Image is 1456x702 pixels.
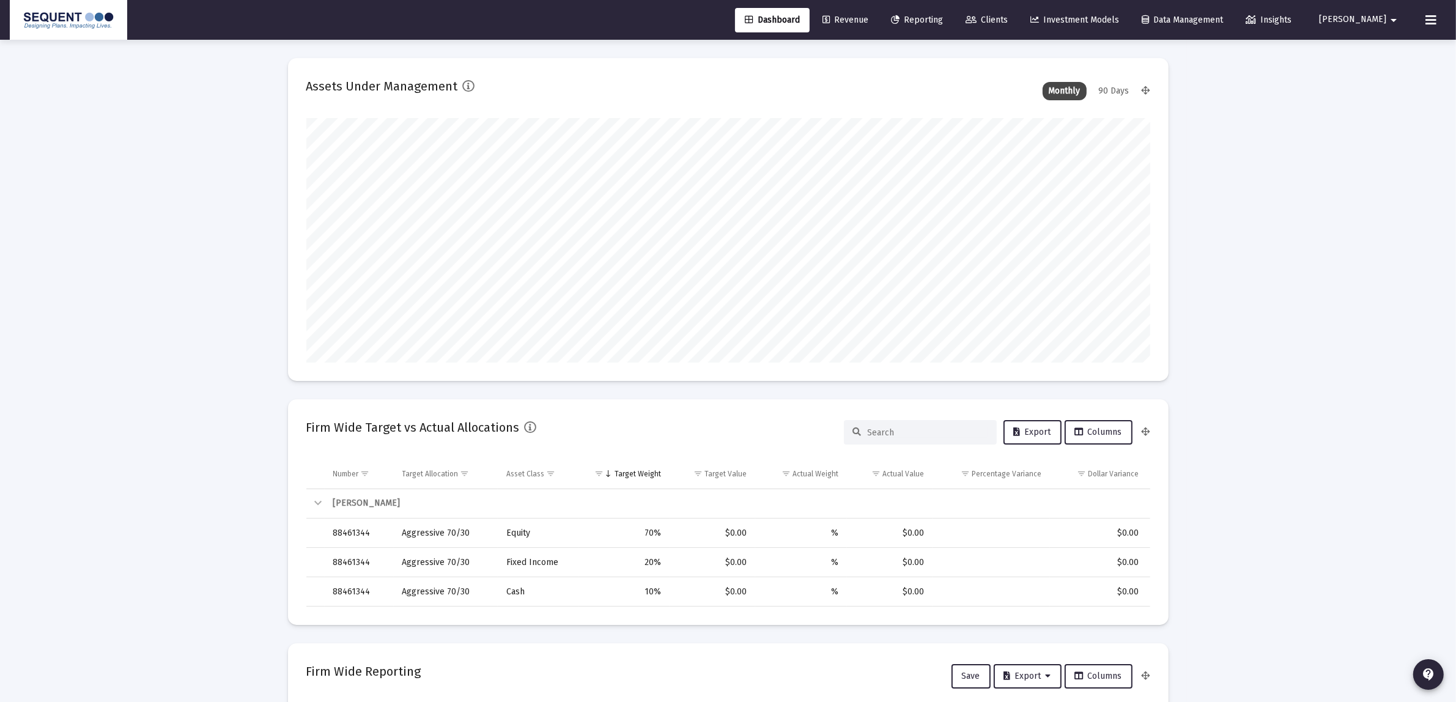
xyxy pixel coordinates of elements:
div: 70% [587,527,661,539]
span: Show filter options for column 'Target Allocation' [460,469,470,478]
td: Column Target Weight [578,459,670,489]
span: Data Management [1142,15,1223,25]
div: Percentage Variance [972,469,1041,479]
a: Insights [1236,8,1301,32]
span: Investment Models [1030,15,1119,25]
span: Export [1004,671,1051,681]
div: Number [333,469,359,479]
td: Column Target Value [670,459,755,489]
h2: Firm Wide Reporting [306,662,421,681]
span: Show filter options for column 'Target Weight' [594,469,604,478]
span: Insights [1246,15,1292,25]
h2: Assets Under Management [306,76,458,96]
td: Column Asset Class [498,459,578,489]
span: Show filter options for column 'Target Value' [693,469,703,478]
span: Show filter options for column 'Number' [361,469,370,478]
a: Reporting [881,8,953,32]
span: Show filter options for column 'Actual Value' [871,469,881,478]
button: Columns [1065,664,1133,689]
div: Monthly [1043,82,1087,100]
button: Export [1003,420,1062,445]
span: [PERSON_NAME] [1319,15,1386,25]
td: Cash [498,577,578,607]
td: Aggressive 70/30 [394,577,498,607]
h2: Firm Wide Target vs Actual Allocations [306,418,520,437]
td: Column Dollar Variance [1050,459,1150,489]
div: Target Weight [615,469,661,479]
span: Show filter options for column 'Asset Class' [546,469,555,478]
span: Revenue [822,15,868,25]
a: Dashboard [735,8,810,32]
a: Investment Models [1021,8,1129,32]
td: Column Actual Weight [755,459,847,489]
span: Reporting [891,15,943,25]
td: Aggressive 70/30 [394,548,498,577]
div: 90 Days [1093,82,1136,100]
div: 10% [587,586,661,598]
div: Dollar Variance [1088,469,1139,479]
div: % [764,556,838,569]
div: $0.00 [855,586,925,598]
div: Asset Class [506,469,544,479]
div: $0.00 [1059,586,1139,598]
mat-icon: contact_support [1421,667,1436,682]
input: Search [868,427,988,438]
td: Column Target Allocation [394,459,498,489]
td: 88461344 [325,548,394,577]
div: $0.00 [855,556,925,569]
span: Save [962,671,980,681]
div: $0.00 [855,527,925,539]
button: Columns [1065,420,1133,445]
td: Collapse [306,489,325,519]
span: Dashboard [745,15,800,25]
a: Clients [956,8,1018,32]
div: [PERSON_NAME] [333,497,1139,509]
div: $0.00 [678,527,747,539]
td: Equity [498,519,578,548]
a: Revenue [813,8,878,32]
div: Actual Value [882,469,924,479]
td: Column Number [325,459,394,489]
span: Show filter options for column 'Dollar Variance' [1077,469,1087,478]
div: Data grid [306,459,1150,607]
div: % [764,586,838,598]
div: $0.00 [1059,527,1139,539]
img: Dashboard [19,8,118,32]
div: Target Allocation [402,469,459,479]
div: $0.00 [1059,556,1139,569]
span: Clients [966,15,1008,25]
div: % [764,527,838,539]
div: $0.00 [678,586,747,598]
span: Columns [1075,427,1122,437]
div: 20% [587,556,661,569]
div: $0.00 [678,556,747,569]
td: Column Actual Value [847,459,933,489]
button: Export [994,664,1062,689]
td: 88461344 [325,519,394,548]
span: Show filter options for column 'Actual Weight' [782,469,791,478]
div: Actual Weight [793,469,838,479]
td: Column Percentage Variance [933,459,1050,489]
span: Columns [1075,671,1122,681]
a: Data Management [1132,8,1233,32]
div: Target Value [704,469,747,479]
button: [PERSON_NAME] [1304,7,1416,32]
td: Fixed Income [498,548,578,577]
td: Aggressive 70/30 [394,519,498,548]
mat-icon: arrow_drop_down [1386,8,1401,32]
button: Save [952,664,991,689]
span: Export [1014,427,1051,437]
td: 88461344 [325,577,394,607]
span: Show filter options for column 'Percentage Variance' [961,469,970,478]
